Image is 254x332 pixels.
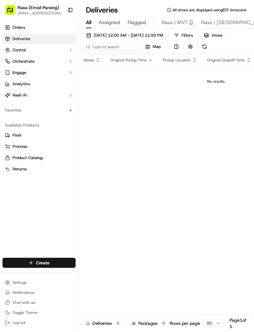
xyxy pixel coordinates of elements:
[13,47,26,53] span: Control
[114,320,121,326] div: 0
[13,290,34,295] span: Notifications
[3,68,76,78] button: Engage
[13,25,25,30] span: Orders
[86,320,121,326] div: Deliveries
[99,19,120,26] span: Assigned
[182,33,193,38] span: Filters
[83,42,140,51] input: Type to search
[132,320,167,326] div: Packages
[13,310,38,315] span: Toggle Theme
[142,42,164,51] button: Map
[13,36,30,42] span: Deliveries
[18,4,59,11] button: Rasa (Email Parsing)
[3,56,76,66] button: Orchestrate
[163,58,191,63] span: Pickup Location
[3,164,76,174] button: Returns
[13,280,27,285] span: Settings
[110,58,147,63] span: Original Pickup Time
[13,59,34,64] span: Orchestrate
[3,318,76,327] button: Log out
[13,155,43,161] span: Product Catalog
[83,31,166,40] button: [DATE] 12:00 AM - [DATE] 11:59 PM
[128,19,146,26] span: Flagged
[3,130,76,140] button: Fleet
[86,19,91,26] span: All
[36,260,50,266] span: Create
[3,288,76,297] button: Notifications
[3,258,76,268] button: Create
[3,120,76,130] div: Available Products
[207,58,245,63] span: Original Dropoff Time
[5,144,73,149] a: Promise
[13,320,25,325] span: Log out
[13,81,30,87] span: Analytics
[3,79,76,89] a: Analytics
[5,155,73,161] a: Product Catalog
[13,300,35,305] span: Chat with us!
[172,8,246,13] span: All times are displayed using EDT timezone
[83,58,94,63] span: Status
[3,105,76,115] div: Favorites
[3,3,65,18] button: Rasa (Email Parsing)[EMAIL_ADDRESS][DOMAIN_NAME]
[3,308,76,317] button: Toggle Theme
[13,132,22,138] span: Fleet
[13,70,26,75] span: Engage
[18,11,62,16] button: [EMAIL_ADDRESS][DOMAIN_NAME]
[3,278,76,287] button: Settings
[13,92,27,98] span: Nash AI
[3,23,76,33] a: Orders
[160,320,167,326] div: 0
[3,34,76,44] a: Deliveries
[230,317,246,329] div: Page 1 of 1
[5,132,73,138] a: Fleet
[13,166,27,172] span: Returns
[153,44,161,49] span: Map
[94,33,163,38] span: [DATE] 12:00 AM - [DATE] 11:59 PM
[211,33,222,38] span: Views
[170,320,200,326] p: Rows per page
[5,166,73,172] a: Returns
[201,31,225,40] button: Views
[13,144,27,149] span: Promise
[86,5,118,15] h1: Deliveries
[3,45,76,55] button: Control
[3,298,76,307] button: Chat with us!
[3,142,76,152] button: Promise
[161,19,188,26] span: Rasa | MVT
[171,31,196,40] button: Filters
[3,153,76,163] button: Product Catalog
[3,90,76,100] button: Nash AI
[200,42,209,51] button: Refresh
